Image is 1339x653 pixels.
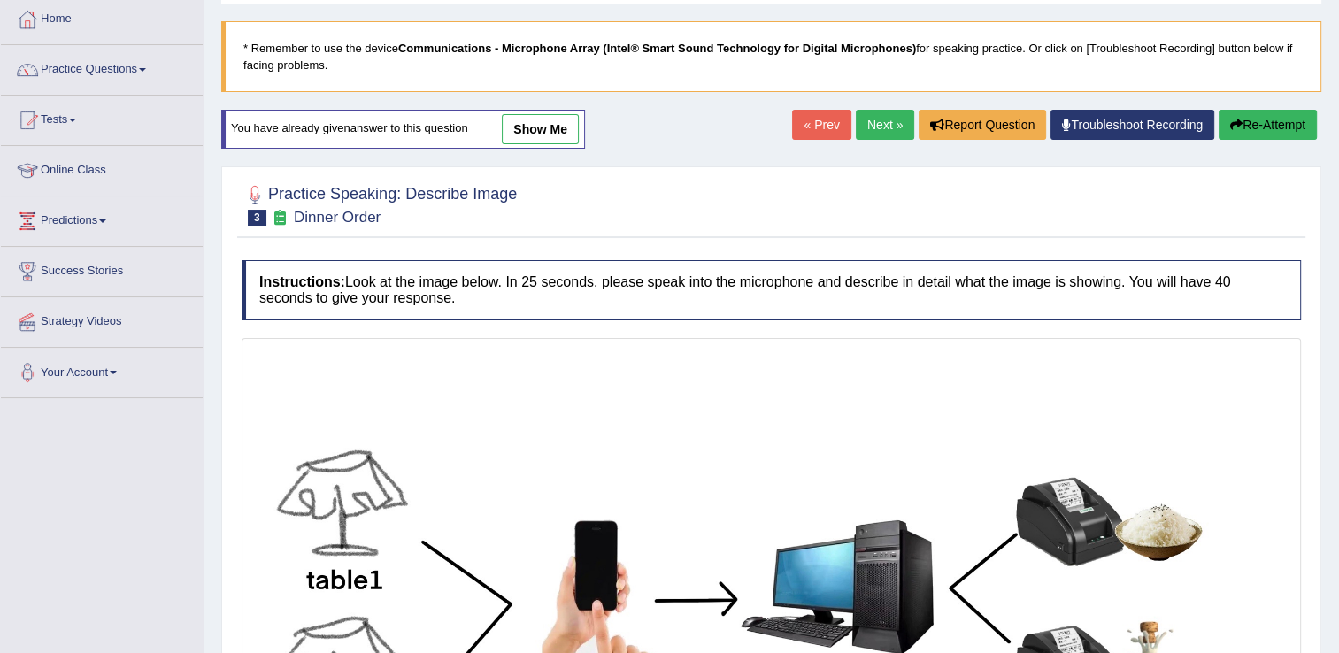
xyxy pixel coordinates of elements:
[1,45,203,89] a: Practice Questions
[1050,110,1214,140] a: Troubleshoot Recording
[502,114,579,144] a: show me
[1,96,203,140] a: Tests
[1219,110,1317,140] button: Re-Attempt
[856,110,914,140] a: Next »
[398,42,916,55] b: Communications - Microphone Array (Intel® Smart Sound Technology for Digital Microphones)
[1,146,203,190] a: Online Class
[221,110,585,149] div: You have already given answer to this question
[1,348,203,392] a: Your Account
[242,260,1301,319] h4: Look at the image below. In 25 seconds, please speak into the microphone and describe in detail w...
[271,210,289,227] small: Exam occurring question
[221,21,1321,92] blockquote: * Remember to use the device for speaking practice. Or click on [Troubleshoot Recording] button b...
[248,210,266,226] span: 3
[259,274,345,289] b: Instructions:
[1,247,203,291] a: Success Stories
[242,181,517,226] h2: Practice Speaking: Describe Image
[1,297,203,342] a: Strategy Videos
[919,110,1046,140] button: Report Question
[792,110,850,140] a: « Prev
[294,209,381,226] small: Dinner Order
[1,196,203,241] a: Predictions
